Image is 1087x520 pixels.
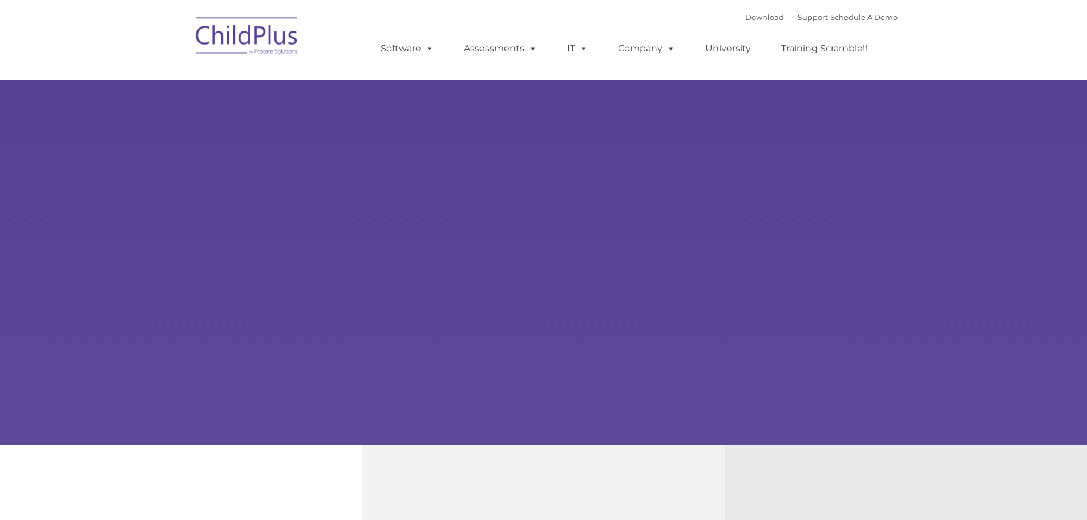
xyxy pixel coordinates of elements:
[830,13,898,22] a: Schedule A Demo
[745,13,784,22] a: Download
[798,13,828,22] a: Support
[694,37,762,60] a: University
[452,37,548,60] a: Assessments
[369,37,445,60] a: Software
[745,13,898,22] font: |
[190,9,304,66] img: ChildPlus by Procare Solutions
[770,37,879,60] a: Training Scramble!!
[556,37,599,60] a: IT
[607,37,686,60] a: Company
